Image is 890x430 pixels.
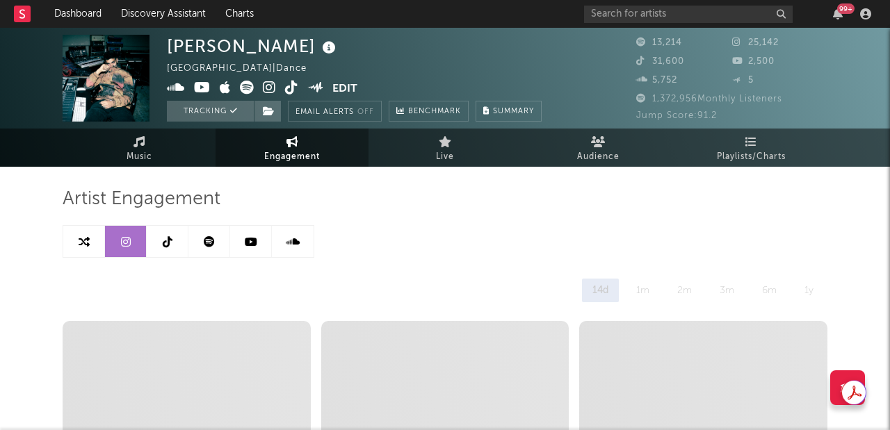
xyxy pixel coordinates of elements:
div: 3m [709,279,745,302]
em: Off [357,108,374,116]
span: Summary [493,108,534,115]
span: 13,214 [636,38,682,47]
button: 99+ [833,8,843,19]
span: 31,600 [636,57,684,66]
div: 6m [752,279,787,302]
div: 2m [667,279,702,302]
input: Search for artists [584,6,793,23]
span: Music [127,149,152,165]
span: 25,142 [732,38,779,47]
span: 5 [732,76,754,85]
span: Jump Score: 91.2 [636,111,717,120]
div: [PERSON_NAME] [167,35,339,58]
span: 1,372,956 Monthly Listeners [636,94,782,104]
span: Live [436,149,454,165]
div: [GEOGRAPHIC_DATA] | Dance [167,60,323,77]
a: Live [369,129,521,167]
button: Tracking [167,101,254,122]
span: Audience [577,149,620,165]
span: Engagement [264,149,320,165]
span: Artist Engagement [63,191,220,208]
a: Music [63,129,216,167]
span: 2,500 [732,57,775,66]
a: Benchmark [389,101,469,122]
a: Playlists/Charts [674,129,827,167]
button: Edit [332,81,357,98]
button: Email AlertsOff [288,101,382,122]
div: 1y [794,279,824,302]
span: 5,752 [636,76,677,85]
div: 1m [626,279,660,302]
a: Engagement [216,129,369,167]
a: Audience [521,129,674,167]
div: 99 + [837,3,855,14]
span: Benchmark [408,104,461,120]
span: Playlists/Charts [717,149,786,165]
button: Summary [476,101,542,122]
div: 14d [582,279,619,302]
